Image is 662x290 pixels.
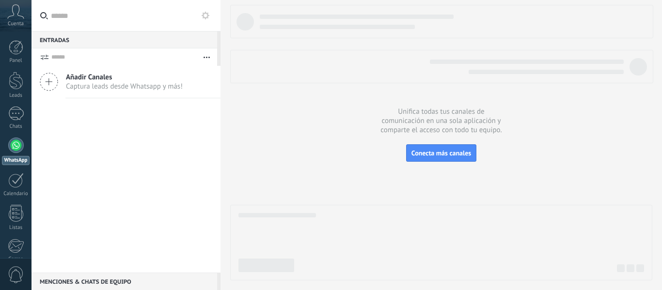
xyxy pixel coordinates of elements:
[2,92,30,99] div: Leads
[32,273,217,290] div: Menciones & Chats de equipo
[8,21,24,27] span: Cuenta
[2,123,30,130] div: Chats
[2,225,30,231] div: Listas
[406,144,476,162] button: Conecta más canales
[2,58,30,64] div: Panel
[66,82,183,91] span: Captura leads desde Whatsapp y más!
[32,31,217,48] div: Entradas
[66,73,183,82] span: Añadir Canales
[2,156,30,165] div: WhatsApp
[411,149,471,157] span: Conecta más canales
[2,191,30,197] div: Calendario
[2,256,30,262] div: Correo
